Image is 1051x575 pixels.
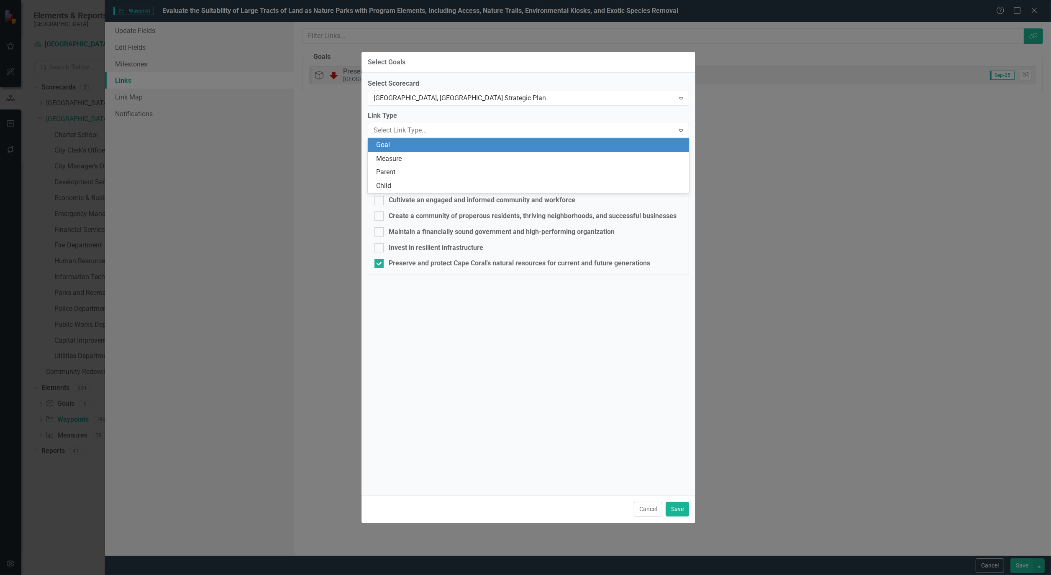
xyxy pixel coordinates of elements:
label: Link Type [368,111,689,121]
div: Select Goals [368,59,405,66]
button: Cancel [634,502,662,516]
div: Goal [376,140,684,150]
div: Cultivate an engaged and informed community and workforce [389,196,575,205]
div: Invest in resilient infrastructure [389,243,483,253]
div: Measure [376,154,684,164]
div: Maintain a financially sound government and high-performing organization [389,227,615,237]
label: Select Scorecard [368,79,689,89]
div: Child [376,181,684,191]
div: Create a community of properous residents, thriving neighborhoods, and successful businesses [389,211,677,221]
div: [GEOGRAPHIC_DATA], [GEOGRAPHIC_DATA] Strategic Plan [374,93,674,103]
div: Preserve and protect Cape Coral's natural resources for current and future generations [389,259,650,268]
button: Save [666,502,689,516]
div: Parent [376,168,684,177]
